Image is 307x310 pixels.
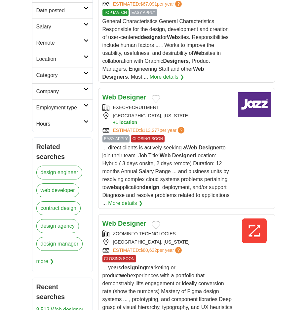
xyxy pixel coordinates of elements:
h2: Recent searches [36,282,89,302]
strong: Web [186,145,197,150]
h2: Remote [36,39,84,47]
span: more ❯ [36,255,54,268]
strong: Web [102,220,116,227]
a: ESTIMATED:$113,277per year? [113,127,186,134]
strong: Web [193,50,204,56]
a: Company [32,83,93,99]
a: Date posted [32,2,93,19]
h2: Employment type [36,104,84,112]
span: ? [175,247,182,253]
span: ? [178,127,184,134]
span: ? [175,1,182,7]
a: Remote [32,35,93,51]
h2: Category [36,71,84,79]
a: design agency [36,219,79,233]
a: ESTIMATED:$80,632per year? [113,247,183,254]
strong: Designer [118,94,146,101]
h2: Related searches [36,142,89,162]
a: Salary [32,19,93,35]
strong: Designers [163,58,189,64]
a: More details ❯ [150,73,184,81]
h2: Salary [36,23,84,31]
h2: Location [36,55,84,63]
strong: Web [160,153,171,158]
button: +1 location [113,119,233,126]
a: ZOOMINFO TECHNOLOGIES [113,231,176,236]
span: $113,277 [140,128,159,133]
strong: Web [102,94,116,101]
a: contract design [36,201,81,215]
a: Category [32,67,93,83]
div: EXECRECRUITMENT [102,104,233,111]
span: General Characteristics General Characteristics Responsible for the design, development and creat... [102,19,229,80]
strong: designs [141,34,161,40]
button: Add to favorite jobs [152,221,160,229]
a: Location [32,51,93,67]
span: $67,091 [140,1,157,7]
strong: designing [121,265,146,270]
a: design engineer [36,166,83,179]
span: EASY APPLY [130,9,157,16]
h2: Hours [36,120,84,128]
strong: Designer [172,153,195,158]
div: [GEOGRAPHIC_DATA], [US_STATE] [102,112,233,126]
strong: Web [167,34,178,40]
a: ESTIMATED:$67,091per year? [113,1,183,8]
span: $80,632 [140,248,157,253]
span: CLOSING SOON [102,255,136,262]
a: design manager [36,237,83,251]
strong: design [142,184,159,190]
img: Company logo [238,92,271,117]
span: ... direct clients is actively seeking a to join their team. Job Title: Location: Hybrid ( 3 days... [102,145,230,206]
div: [GEOGRAPHIC_DATA], [US_STATE] [102,239,233,246]
img: ZoomInfo logo [238,218,271,243]
a: More details ❯ [108,199,143,207]
span: EASY APPLY [102,135,130,142]
a: Hours [32,116,93,132]
strong: Designer [118,220,146,227]
h2: Date posted [36,7,84,15]
button: Add to favorite jobs [152,95,160,103]
span: CLOSING SOON [131,135,165,142]
a: Employment type [32,99,93,116]
h2: Company [36,88,84,96]
span: TOP MATCH [102,9,129,16]
strong: Designers [102,74,128,80]
strong: Designer [199,145,221,150]
strong: web [107,184,117,190]
a: Web Designer [102,94,146,101]
a: web developer [36,183,79,197]
span: + [113,119,116,126]
strong: web [120,273,130,278]
a: Web Designer [102,220,146,227]
strong: Web [193,66,204,72]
